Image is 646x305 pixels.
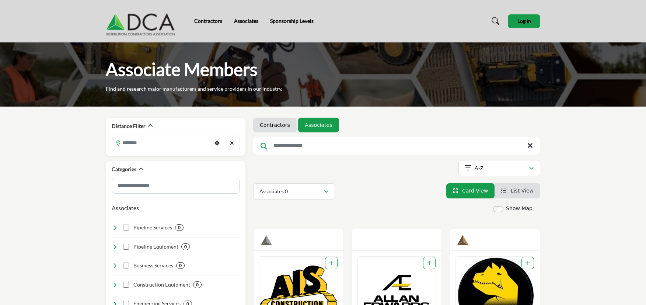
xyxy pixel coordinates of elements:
h4: Pipeline Services: Services that support the installation, operation, protection, and maintenance... [133,224,172,231]
div: 0 Results For Business Services [176,262,185,269]
div: Clear search location [226,135,237,151]
h4: Pipeline Equipment: Equipment specifically designed for use in the construction, operation, and m... [133,243,178,250]
p: Find and research major manufacturers and service providers in our industry. [106,85,282,93]
div: 0 Results For Pipeline Services [175,224,184,231]
button: A-Z [458,160,540,176]
img: Silver Sponsors Badge Icon [261,235,272,246]
a: View Card [453,188,488,194]
h1: Associate Members [106,58,258,81]
span: List View [511,188,534,194]
p: Associates 0 [259,188,288,195]
a: Contractors [260,121,290,129]
a: Sponsorship Levels [270,18,314,24]
h2: Distance Filter [112,122,146,130]
button: Log In [508,14,540,28]
div: Choose your current location [212,135,223,151]
input: Select Business Services checkbox [123,263,129,268]
b: 0 [178,225,181,230]
a: Search [485,15,504,27]
span: Log In [517,18,531,24]
p: A-Z [475,164,483,172]
div: 0 Results For Pipeline Equipment [181,243,190,250]
input: Search Location [112,135,212,150]
img: Site Logo [106,6,179,36]
div: 0 Results For Construction Equipment [193,281,202,288]
h2: Categories [112,166,136,173]
a: Add To List [525,260,530,266]
input: Select Pipeline Equipment checkbox [123,244,129,250]
a: Contractors [194,18,222,24]
a: Associates [234,18,258,24]
input: Search Keyword [253,137,540,155]
li: List View [495,183,540,198]
a: View List [501,188,534,194]
li: Card View [446,183,495,198]
b: 0 [179,263,182,268]
a: Associates [305,121,332,129]
input: Select Construction Equipment checkbox [123,282,129,288]
input: Search Category [112,178,240,194]
input: Select Pipeline Services checkbox [123,225,129,231]
b: 0 [196,282,199,287]
button: Associates 0 [253,183,335,200]
b: 0 [184,244,187,249]
a: Add To List [329,260,334,266]
img: Bronze Sponsors Badge Icon [457,235,468,246]
h4: Business Services: Professional services that support the operations and management of pipeline i... [133,262,173,269]
span: Card View [462,188,488,194]
h4: Construction Equipment: Machinery and tools used for building, excavating, and constructing pipel... [133,281,190,288]
a: Add To List [427,260,432,266]
label: Show Map [506,205,532,212]
button: Associates [112,204,139,212]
